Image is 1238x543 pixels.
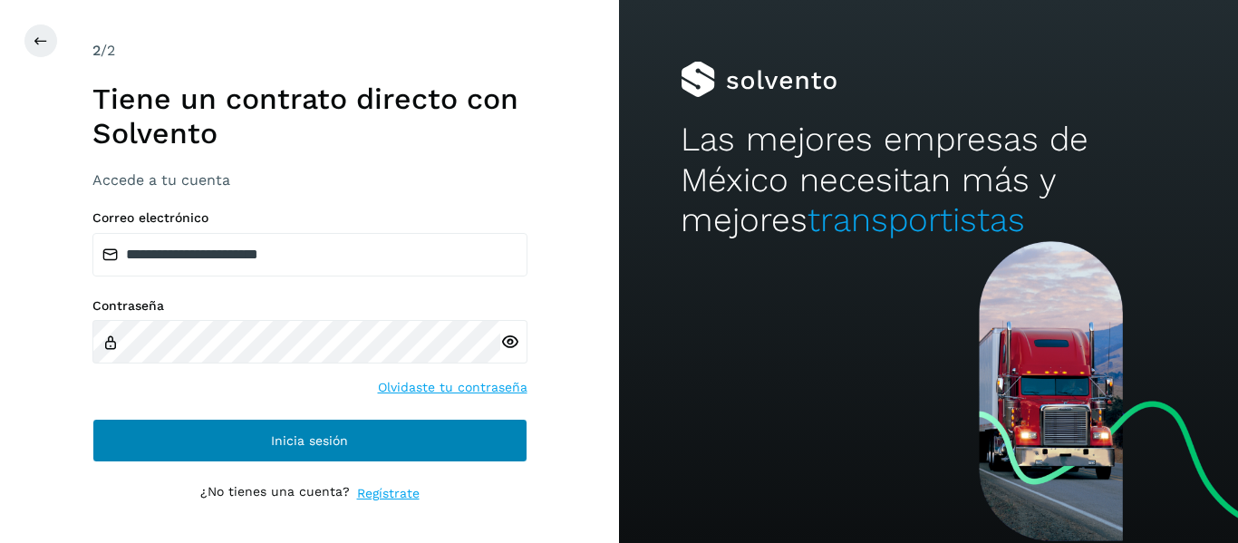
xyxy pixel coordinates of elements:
[92,298,527,314] label: Contraseña
[378,378,527,397] a: Olvidaste tu contraseña
[808,200,1025,239] span: transportistas
[92,419,527,462] button: Inicia sesión
[200,484,350,503] p: ¿No tienes una cuenta?
[271,434,348,447] span: Inicia sesión
[92,42,101,59] span: 2
[92,82,527,151] h1: Tiene un contrato directo con Solvento
[681,120,1175,240] h2: Las mejores empresas de México necesitan más y mejores
[92,210,527,226] label: Correo electrónico
[357,484,420,503] a: Regístrate
[92,171,527,189] h3: Accede a tu cuenta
